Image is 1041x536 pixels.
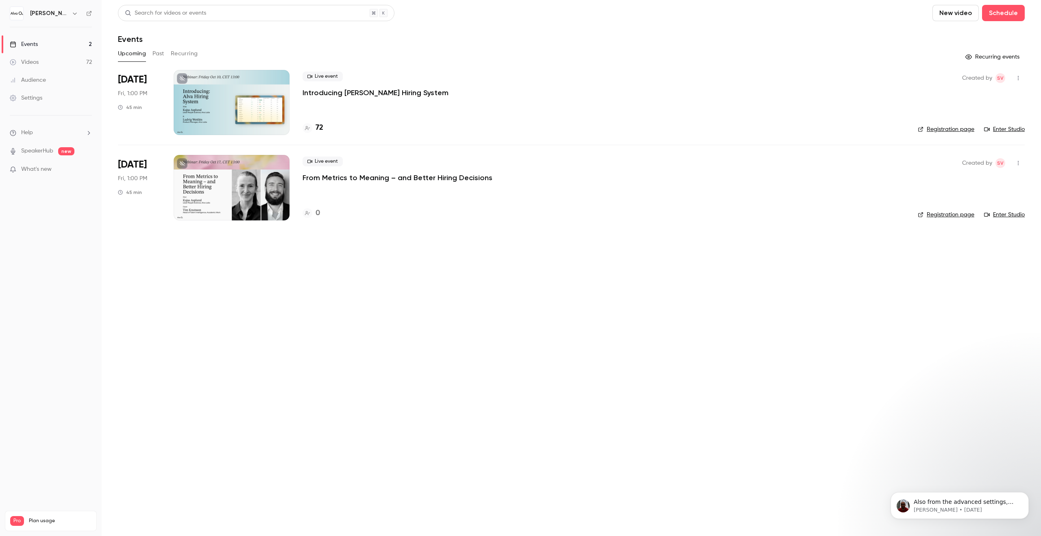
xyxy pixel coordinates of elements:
[152,47,164,60] button: Past
[118,155,161,220] div: Oct 17 Fri, 1:00 PM (Europe/Stockholm)
[316,208,320,219] h4: 0
[962,73,992,83] span: Created by
[118,47,146,60] button: Upcoming
[962,158,992,168] span: Created by
[303,122,323,133] a: 72
[982,5,1025,21] button: Schedule
[21,165,52,174] span: What's new
[10,7,23,20] img: Alva Labs
[118,174,147,183] span: Fri, 1:00 PM
[984,125,1025,133] a: Enter Studio
[21,129,33,137] span: Help
[303,208,320,219] a: 0
[997,158,1004,168] span: SV
[878,475,1041,532] iframe: Intercom notifications message
[316,122,323,133] h4: 72
[118,158,147,171] span: [DATE]
[118,189,142,196] div: 45 min
[125,9,206,17] div: Search for videos or events
[962,50,1025,63] button: Recurring events
[29,518,91,524] span: Plan usage
[303,157,343,166] span: Live event
[995,158,1005,168] span: Sara Vinell
[118,89,147,98] span: Fri, 1:00 PM
[10,516,24,526] span: Pro
[118,70,161,135] div: Oct 10 Fri, 1:00 PM (Europe/Stockholm)
[303,72,343,81] span: Live event
[30,9,68,17] h6: [PERSON_NAME] Labs
[984,211,1025,219] a: Enter Studio
[303,88,449,98] a: Introducing [PERSON_NAME] Hiring System
[10,76,46,84] div: Audience
[58,147,74,155] span: new
[997,73,1004,83] span: SV
[918,125,974,133] a: Registration page
[118,34,143,44] h1: Events
[10,58,39,66] div: Videos
[10,129,92,137] li: help-dropdown-opener
[995,73,1005,83] span: Sara Vinell
[303,173,492,183] a: From Metrics to Meaning – and Better Hiring Decisions
[10,40,38,48] div: Events
[118,104,142,111] div: 45 min
[82,166,92,173] iframe: Noticeable Trigger
[21,147,53,155] a: SpeakerHub
[10,94,42,102] div: Settings
[118,73,147,86] span: [DATE]
[932,5,979,21] button: New video
[918,211,974,219] a: Registration page
[171,47,198,60] button: Recurring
